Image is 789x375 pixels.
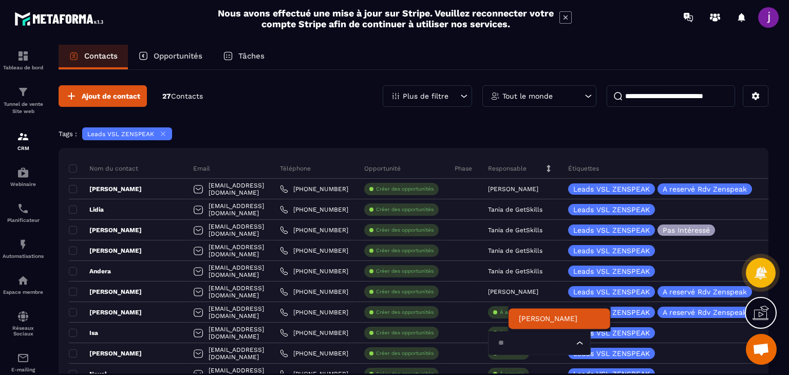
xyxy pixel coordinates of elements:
p: Leads VSL ZENSPEAK [573,268,650,275]
p: Leads VSL ZENSPEAK [573,247,650,254]
p: Isa [69,329,98,337]
p: A reservé Rdv Zenspeak [663,288,747,295]
p: Étiquettes [568,164,599,173]
p: Tania de GetSkills [488,206,542,213]
img: formation [17,130,29,143]
p: Webinaire [3,181,44,187]
p: Nom du contact [69,164,138,173]
p: Opportunités [154,51,202,61]
p: Tableau de bord [3,65,44,70]
a: [PHONE_NUMBER] [280,267,348,275]
p: Planificateur [3,217,44,223]
p: Pas Intéressé [663,227,710,234]
a: [PHONE_NUMBER] [280,226,348,234]
p: Tags : [59,130,77,138]
a: [PHONE_NUMBER] [280,308,348,316]
p: À associe [500,309,524,316]
p: Leads VSL ZENSPEAK [87,130,154,138]
a: automationsautomationsEspace membre [3,267,44,303]
p: Créer des opportunités [376,329,434,336]
a: formationformationTunnel de vente Site web [3,78,44,123]
a: [PHONE_NUMBER] [280,288,348,296]
p: Leads VSL ZENSPEAK [573,185,650,193]
p: Tunnel de vente Site web [3,101,44,115]
p: Créer des opportunités [376,288,434,295]
img: formation [17,86,29,98]
span: Contacts [171,92,203,100]
img: email [17,352,29,364]
a: [PHONE_NUMBER] [280,329,348,337]
p: Tania de GetSkills [488,227,542,234]
p: [PERSON_NAME] [69,185,142,193]
p: A reservé Rdv Zenspeak [663,309,747,316]
img: automations [17,166,29,179]
p: Créer des opportunités [376,247,434,254]
p: Lidia [69,205,104,214]
a: formationformationCRM [3,123,44,159]
img: automations [17,238,29,251]
p: Leads VSL ZENSPEAK [573,227,650,234]
p: Téléphone [280,164,311,173]
p: Créer des opportunités [376,185,434,193]
a: formationformationTableau de bord [3,42,44,78]
p: [PERSON_NAME] [69,349,142,358]
div: Ouvrir le chat [746,334,777,365]
a: schedulerschedulerPlanificateur [3,195,44,231]
img: automations [17,274,29,287]
a: Contacts [59,45,128,69]
p: Plus de filtre [403,92,448,100]
p: Créer des opportunités [376,206,434,213]
p: Leads VSL ZENSPEAK [573,206,650,213]
p: Automatisations [3,253,44,259]
a: automationsautomationsAutomatisations [3,231,44,267]
p: Tout le monde [502,92,553,100]
p: À associe [500,329,524,336]
a: [PHONE_NUMBER] [280,247,348,255]
p: E-mailing [3,367,44,372]
a: [PHONE_NUMBER] [280,205,348,214]
a: [PHONE_NUMBER] [280,185,348,193]
p: A reservé Rdv Zenspeak [663,185,747,193]
p: Leads VSL ZENSPEAK [573,288,650,295]
p: Leads VSL ZENSPEAK [573,329,650,336]
p: Tania de GetSkills [488,268,542,275]
p: 27 [162,91,203,101]
a: Tâches [213,45,275,69]
p: [PERSON_NAME] [69,247,142,255]
p: Créer des opportunités [376,268,434,275]
a: [PHONE_NUMBER] [280,349,348,358]
p: Andera [69,267,111,275]
p: [PERSON_NAME] [488,185,538,193]
p: Créer des opportunités [376,227,434,234]
p: Tâches [238,51,265,61]
span: Ajout de contact [82,91,140,101]
p: [PERSON_NAME] [69,288,142,296]
p: Email [193,164,210,173]
a: Opportunités [128,45,213,69]
div: Search for option [488,331,591,355]
p: Phase [455,164,472,173]
img: logo [14,9,107,28]
p: Opportunité [364,164,401,173]
p: CRM [3,145,44,151]
a: social-networksocial-networkRéseaux Sociaux [3,303,44,344]
img: formation [17,50,29,62]
p: Créer des opportunités [376,309,434,316]
p: Espace membre [3,289,44,295]
p: [PERSON_NAME] [69,308,142,316]
p: [PERSON_NAME] [69,226,142,234]
img: scheduler [17,202,29,215]
p: Sofia de Zenspeak [519,313,600,324]
p: Responsable [488,164,527,173]
a: automationsautomationsWebinaire [3,159,44,195]
p: Contacts [84,51,118,61]
p: Créer des opportunités [376,350,434,357]
p: Tania de GetSkills [488,247,542,254]
p: Réseaux Sociaux [3,325,44,336]
p: Leads VSL ZENSPEAK [573,309,650,316]
img: social-network [17,310,29,323]
button: Ajout de contact [59,85,147,107]
p: [PERSON_NAME] [488,288,538,295]
p: Leads VSL ZENSPEAK [573,350,650,357]
input: Search for option [495,338,574,349]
